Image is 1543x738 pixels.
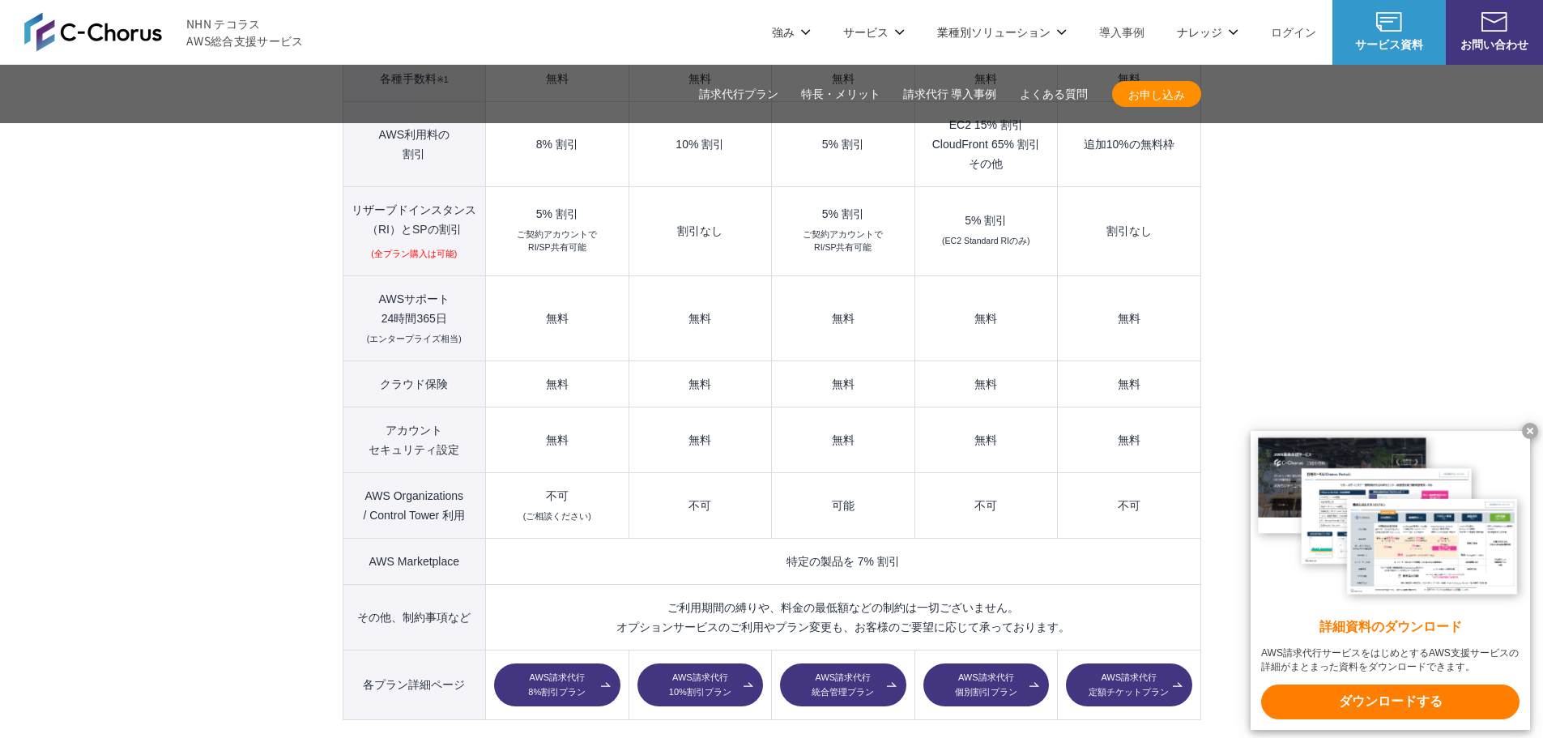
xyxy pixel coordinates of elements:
a: AWS請求代行個別割引プラン [923,663,1049,707]
td: 無料 [1058,56,1200,102]
a: ログイン [1271,23,1316,41]
td: 不可 [914,472,1057,538]
p: ナレッジ [1177,23,1238,41]
small: ご契約アカウントで RI/SP共有可能 [803,228,883,254]
td: 無料 [629,360,771,407]
span: お問い合わせ [1446,36,1543,53]
td: 10% 割引 [629,102,771,187]
small: (EC2 Standard RIのみ) [942,235,1029,248]
x-t: ダウンロードする [1261,685,1520,719]
th: アカウント セキュリティ設定 [343,407,486,472]
img: お問い合わせ [1481,12,1507,32]
p: 強み [772,23,811,41]
td: 無料 [486,56,629,102]
a: AWS請求代行統合管理プラン [780,663,906,707]
td: 無料 [914,360,1057,407]
td: 無料 [1058,360,1200,407]
td: 無料 [914,56,1057,102]
p: 業種別ソリューション [937,23,1067,41]
a: お申し込み [1112,81,1201,107]
a: よくある質問 [1020,86,1088,103]
small: ※1 [437,75,449,84]
td: 無料 [486,275,629,360]
td: 無料 [486,360,629,407]
td: 5% 割引 [772,102,914,187]
div: 5% 割引 [780,208,906,220]
td: 割引なし [1058,187,1200,276]
small: (ご相談ください) [523,511,591,521]
a: 導入事例 [1099,23,1144,41]
td: 不可 [629,472,771,538]
td: 特定の製品を 7% 割引 [486,538,1200,584]
a: 請求代行 導入事例 [903,86,997,103]
a: AWS請求代行定額チケットプラン [1066,663,1191,707]
a: 請求代行プラン [699,86,778,103]
th: リザーブドインスタンス （RI）とSPの割引 [343,187,486,276]
td: 無料 [486,407,629,472]
td: ご利用期間の縛りや、料金の最低額などの制約は一切ございません。 オプションサービスのご利用やプラン変更も、お客様のご要望に応じて承っております。 [486,584,1200,650]
a: 特長・メリット [801,86,880,103]
th: 各プラン詳細ページ [343,650,486,720]
td: 可能 [772,472,914,538]
td: 無料 [1058,275,1200,360]
small: (エンタープライズ相当) [367,334,462,343]
td: 無料 [914,275,1057,360]
span: NHN テコラス AWS総合支援サービス [186,15,304,49]
td: 無料 [772,56,914,102]
th: AWS Marketplace [343,538,486,584]
small: (全プラン購入は可能) [371,248,457,261]
td: 無料 [629,56,771,102]
div: 5% 割引 [494,208,620,220]
th: 各種手数料 [343,56,486,102]
td: 無料 [772,360,914,407]
a: AWS総合支援サービス C-Chorus NHN テコラスAWS総合支援サービス [24,12,304,51]
th: クラウド保険 [343,360,486,407]
x-t: 詳細資料のダウンロード [1261,618,1520,637]
td: EC2 15% 割引 CloudFront 65% 割引 その他 [914,102,1057,187]
td: 割引なし [629,187,771,276]
p: サービス [843,23,905,41]
td: 無料 [772,275,914,360]
th: AWS Organizations / Control Tower 利用 [343,472,486,538]
th: AWSサポート 24時間365日 [343,275,486,360]
td: 8% 割引 [486,102,629,187]
td: 無料 [1058,407,1200,472]
td: 追加10%の無料枠 [1058,102,1200,187]
span: お申し込み [1112,86,1201,103]
div: 5% 割引 [923,215,1049,226]
img: AWS総合支援サービス C-Chorus サービス資料 [1376,12,1402,32]
a: 詳細資料のダウンロード AWS請求代行サービスをはじめとするAWS支援サービスの詳細がまとまった資料をダウンロードできます。 ダウンロードする [1251,431,1530,730]
x-t: AWS請求代行サービスをはじめとするAWS支援サービスの詳細がまとまった資料をダウンロードできます。 [1261,646,1520,674]
a: AWS請求代行8%割引プラン [494,663,620,707]
small: ご契約アカウントで RI/SP共有可能 [517,228,597,254]
td: 無料 [772,407,914,472]
span: サービス資料 [1332,36,1446,53]
td: 不可 [1058,472,1200,538]
th: その他、制約事項など [343,584,486,650]
td: 無料 [629,275,771,360]
td: 無料 [914,407,1057,472]
a: AWS請求代行10%割引プラン [637,663,763,707]
td: 不可 [486,472,629,538]
th: AWS利用料の 割引 [343,102,486,187]
td: 無料 [629,407,771,472]
img: AWS総合支援サービス C-Chorus [24,12,162,51]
